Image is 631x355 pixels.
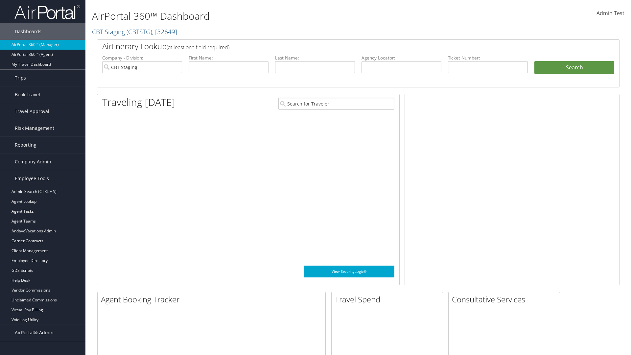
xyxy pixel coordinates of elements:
[534,61,614,74] button: Search
[15,103,49,120] span: Travel Approval
[335,294,443,305] h2: Travel Spend
[15,170,49,187] span: Employee Tools
[448,55,528,61] label: Ticket Number:
[15,70,26,86] span: Trips
[275,55,355,61] label: Last Name:
[102,41,571,52] h2: Airtinerary Lookup
[15,86,40,103] span: Book Travel
[452,294,560,305] h2: Consultative Services
[15,324,54,341] span: AirPortal® Admin
[167,44,229,51] span: (at least one field required)
[15,154,51,170] span: Company Admin
[189,55,269,61] label: First Name:
[362,55,441,61] label: Agency Locator:
[596,3,624,24] a: Admin Test
[101,294,325,305] h2: Agent Booking Tracker
[152,27,177,36] span: , [ 32649 ]
[102,95,175,109] h1: Traveling [DATE]
[15,23,41,40] span: Dashboards
[127,27,152,36] span: ( CBTSTG )
[304,266,394,277] a: View SecurityLogic®
[92,27,177,36] a: CBT Staging
[15,120,54,136] span: Risk Management
[15,137,36,153] span: Reporting
[14,4,80,20] img: airportal-logo.png
[92,9,447,23] h1: AirPortal 360™ Dashboard
[278,98,394,110] input: Search for Traveler
[102,55,182,61] label: Company - Division:
[596,10,624,17] span: Admin Test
